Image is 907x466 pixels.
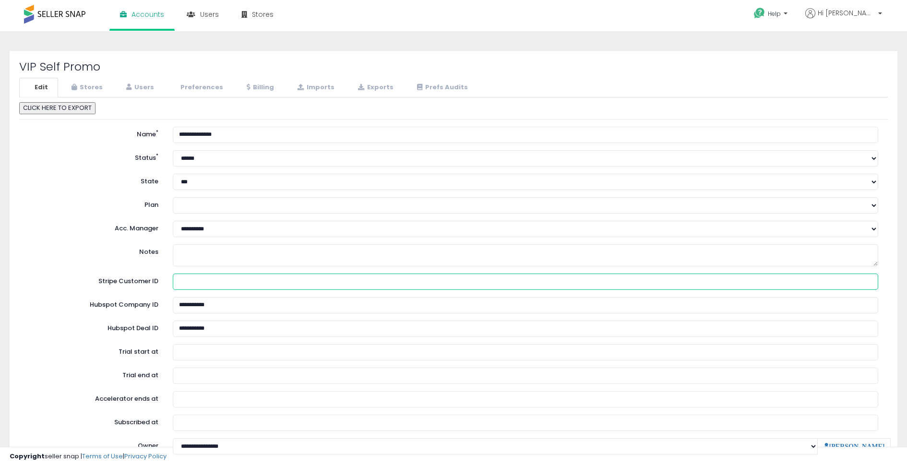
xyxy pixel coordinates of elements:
[234,78,284,97] a: Billing
[200,10,219,19] span: Users
[114,78,164,97] a: Users
[22,344,166,357] label: Trial start at
[22,150,166,163] label: Status
[768,10,781,18] span: Help
[10,452,45,461] strong: Copyright
[22,174,166,186] label: State
[10,452,167,461] div: seller snap | |
[22,391,166,404] label: Accelerator ends at
[22,368,166,380] label: Trial end at
[22,321,166,333] label: Hubspot Deal ID
[124,452,167,461] a: Privacy Policy
[82,452,123,461] a: Terms of Use
[22,297,166,310] label: Hubspot Company ID
[805,8,882,30] a: Hi [PERSON_NAME]
[405,78,478,97] a: Prefs Audits
[285,78,345,97] a: Imports
[252,10,274,19] span: Stores
[753,7,765,19] i: Get Help
[19,102,95,114] button: CLICK HERE TO EXPORT
[818,8,875,18] span: Hi [PERSON_NAME]
[22,221,166,233] label: Acc. Manager
[19,78,58,97] a: Edit
[22,415,166,427] label: Subscribed at
[22,127,166,139] label: Name
[131,10,164,19] span: Accounts
[165,78,233,97] a: Preferences
[823,443,885,450] a: [PERSON_NAME]
[22,197,166,210] label: Plan
[19,60,888,73] h2: VIP Self Promo
[22,274,166,286] label: Stripe Customer ID
[59,78,113,97] a: Stores
[22,244,166,257] label: Notes
[138,442,158,451] label: Owner
[346,78,404,97] a: Exports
